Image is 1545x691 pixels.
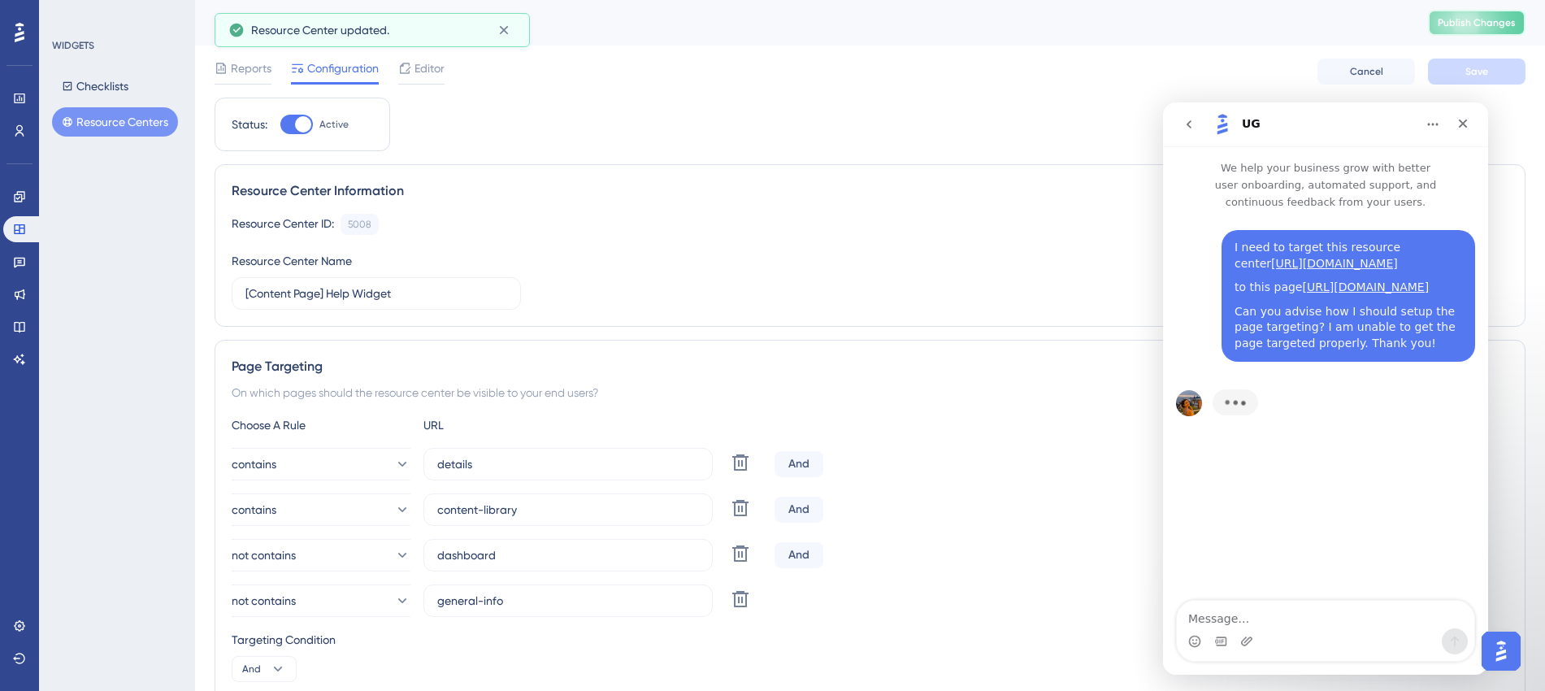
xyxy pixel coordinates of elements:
[232,214,334,235] div: Resource Center ID:
[232,545,296,565] span: not contains
[307,59,379,78] span: Configuration
[251,20,389,40] span: Resource Center updated.
[1465,65,1488,78] span: Save
[1438,16,1516,29] span: Publish Changes
[232,448,410,480] button: contains
[232,415,410,435] div: Choose A Rule
[437,501,699,519] input: yourwebsite.com/path
[232,454,276,474] span: contains
[232,115,267,134] div: Status:
[437,592,699,610] input: yourwebsite.com/path
[1477,627,1525,676] iframe: UserGuiding AI Assistant Launcher
[775,542,823,568] div: And
[775,451,823,477] div: And
[232,500,276,519] span: contains
[245,285,507,302] input: Type your Resource Center name
[232,383,1508,402] div: On which pages should the resource center be visible to your end users?
[232,181,1508,201] div: Resource Center Information
[232,656,297,682] button: And
[1428,59,1525,85] button: Save
[52,107,178,137] button: Resource Centers
[232,539,410,571] button: not contains
[319,118,349,131] span: Active
[1163,102,1488,675] iframe: Intercom live chat
[232,630,1508,650] div: Targeting Condition
[215,11,1387,34] div: [Content Page] Help Widget
[423,415,602,435] div: URL
[348,218,371,231] div: 5008
[52,39,94,52] div: WIDGETS
[232,585,410,617] button: not contains
[437,546,699,564] input: yourwebsite.com/path
[775,497,823,523] div: And
[437,455,699,473] input: yourwebsite.com/path
[231,59,271,78] span: Reports
[1317,59,1415,85] button: Cancel
[52,72,138,101] button: Checklists
[1350,65,1383,78] span: Cancel
[232,251,352,271] div: Resource Center Name
[232,493,410,526] button: contains
[1428,10,1525,36] button: Publish Changes
[232,357,1508,376] div: Page Targeting
[414,59,445,78] span: Editor
[232,591,296,611] span: not contains
[242,663,261,676] span: And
